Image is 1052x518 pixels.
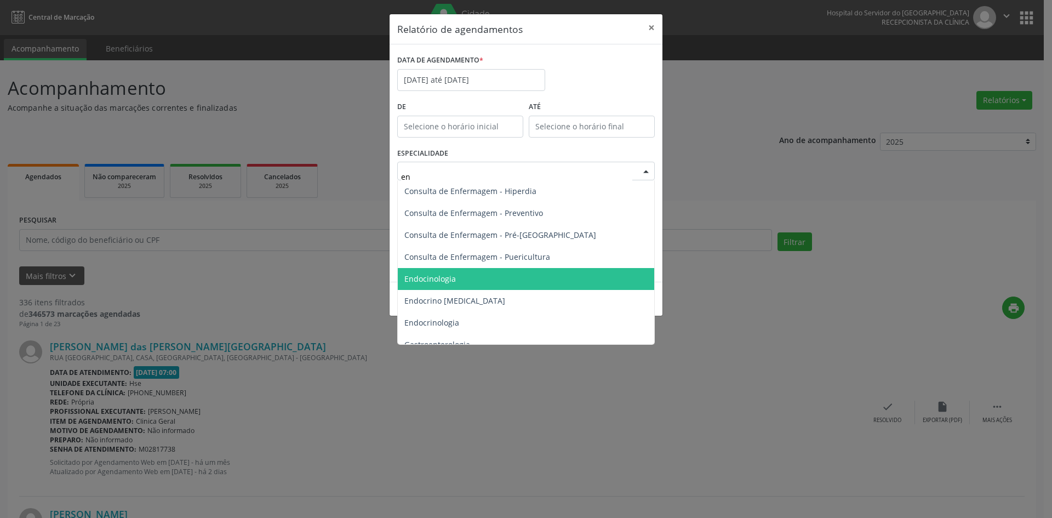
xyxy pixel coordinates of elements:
[404,230,596,240] span: Consulta de Enfermagem - Pré-[GEOGRAPHIC_DATA]
[404,339,470,350] span: Gastroenterologia
[397,69,545,91] input: Selecione uma data ou intervalo
[404,317,459,328] span: Endocrinologia
[397,99,523,116] label: De
[529,99,655,116] label: ATÉ
[404,295,505,306] span: Endocrino [MEDICAL_DATA]
[397,22,523,36] h5: Relatório de agendamentos
[641,14,662,41] button: Close
[397,52,483,69] label: DATA DE AGENDAMENTO
[397,145,448,162] label: ESPECIALIDADE
[529,116,655,138] input: Selecione o horário final
[404,252,550,262] span: Consulta de Enfermagem - Puericultura
[397,116,523,138] input: Selecione o horário inicial
[404,208,543,218] span: Consulta de Enfermagem - Preventivo
[401,166,632,187] input: Seleciona uma especialidade
[404,186,536,196] span: Consulta de Enfermagem - Hiperdia
[404,274,456,284] span: Endocinologia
